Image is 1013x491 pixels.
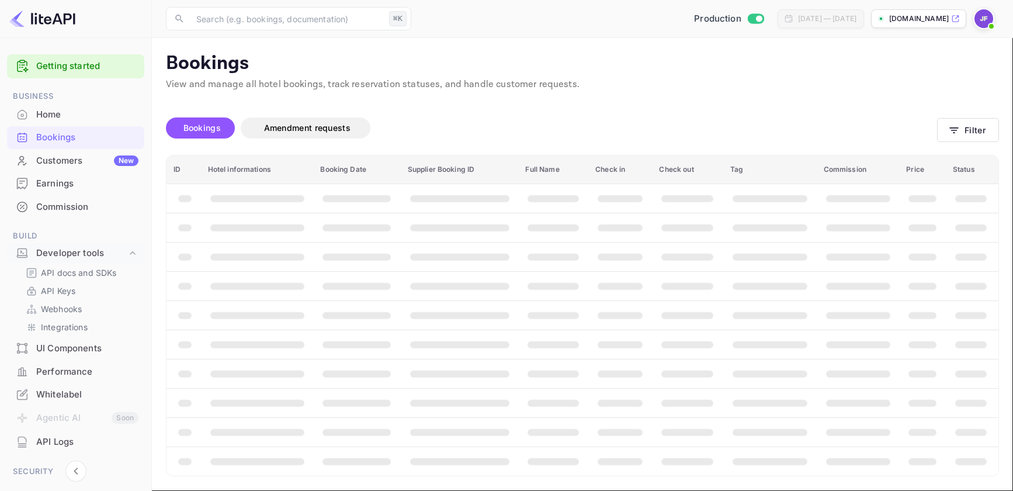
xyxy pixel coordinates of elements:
[9,9,75,28] img: LiteAPI logo
[41,303,82,315] p: Webhooks
[36,154,138,168] div: Customers
[36,365,138,379] div: Performance
[264,123,351,133] span: Amendment requests
[694,12,741,26] span: Production
[114,155,138,166] div: New
[946,155,998,184] th: Status
[36,60,138,73] a: Getting started
[389,11,407,26] div: ⌘K
[974,9,993,28] img: Jenny Frimer
[36,342,138,355] div: UI Components
[65,461,86,482] button: Collapse navigation
[36,435,138,449] div: API Logs
[36,177,138,191] div: Earnings
[313,155,400,184] th: Booking Date
[166,52,999,75] p: Bookings
[41,285,75,297] p: API Keys
[183,123,221,133] span: Bookings
[689,12,768,26] div: Switch to Sandbox mode
[36,131,138,144] div: Bookings
[166,155,998,476] table: booking table
[7,465,144,478] span: Security
[889,13,949,24] p: [DOMAIN_NAME]
[817,155,900,184] th: Commission
[36,200,138,214] div: Commission
[7,90,144,103] span: Business
[36,388,138,402] div: Whitelabel
[7,230,144,243] span: Build
[401,155,519,184] th: Supplier Booking ID
[201,155,314,184] th: Hotel informations
[652,155,723,184] th: Check out
[518,155,588,184] th: Full Name
[166,78,999,92] p: View and manage all hotel bookings, track reservation statuses, and handle customer requests.
[36,247,127,260] div: Developer tools
[937,118,999,142] button: Filter
[166,117,937,139] div: account-settings tabs
[798,13,856,24] div: [DATE] — [DATE]
[41,267,117,279] p: API docs and SDKs
[588,155,652,184] th: Check in
[36,108,138,122] div: Home
[899,155,946,184] th: Price
[41,321,88,333] p: Integrations
[189,7,384,30] input: Search (e.g. bookings, documentation)
[723,155,817,184] th: Tag
[166,155,201,184] th: ID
